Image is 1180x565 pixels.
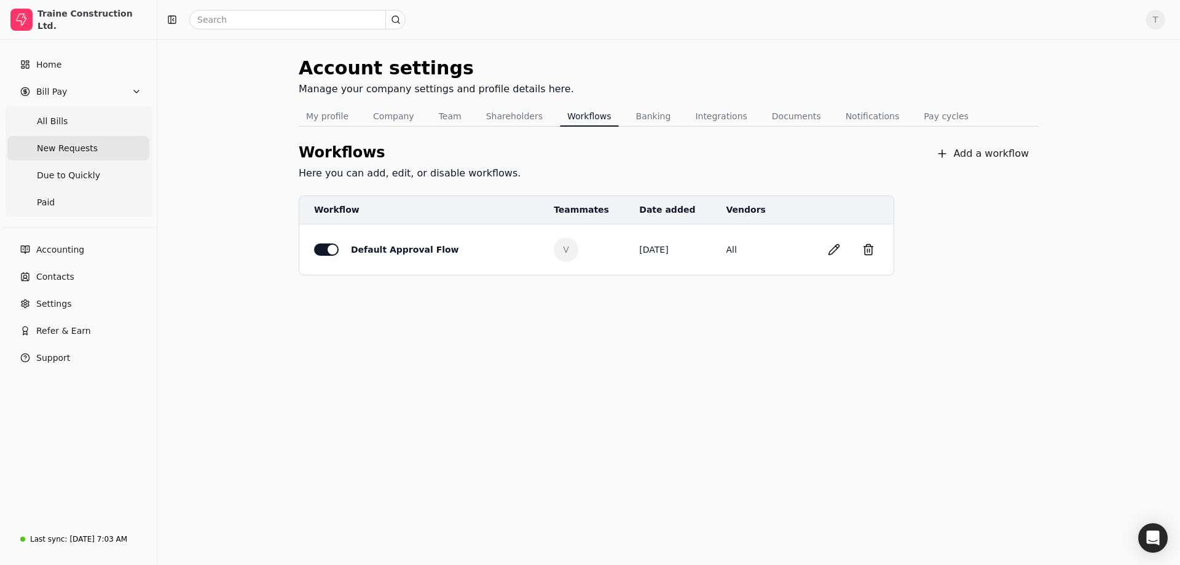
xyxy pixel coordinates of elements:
div: Default Approval Flow [351,243,459,256]
span: Due to Quickly [37,169,100,182]
a: All Bills [7,109,149,133]
button: Team [431,106,469,126]
a: Home [5,52,152,77]
div: Workflows [299,141,521,164]
a: Settings [5,291,152,316]
th: Date added [639,196,725,224]
div: Account settings [299,54,574,82]
span: All Bills [37,115,68,128]
span: Support [36,352,70,365]
button: V [554,237,578,262]
button: Banking [629,106,678,126]
button: Pay cycles [916,106,976,126]
a: Due to Quickly [7,163,149,188]
button: Bill Pay [5,79,152,104]
button: Workflows [560,106,619,126]
div: [DATE] 7:03 AM [69,534,127,545]
button: Add a workflow [926,141,1039,166]
button: Integrations [688,106,754,126]
button: Support [5,346,152,370]
button: Refer & Earn [5,318,152,343]
span: Bill Pay [36,85,67,98]
a: Contacts [5,264,152,289]
span: Paid [37,196,55,209]
div: Traine Construction Ltd. [37,7,146,32]
span: Settings [36,298,71,310]
a: Accounting [5,237,152,262]
button: Documents [765,106,828,126]
button: Company [366,106,422,126]
span: Contacts [36,271,74,283]
div: Last sync: [30,534,67,545]
input: Search [189,10,406,30]
span: Accounting [36,243,84,256]
a: New Requests [7,136,149,160]
button: T [1146,10,1165,30]
div: Open Intercom Messenger [1138,523,1168,553]
nav: Tabs [299,106,1039,127]
td: [DATE] [639,224,725,275]
button: All [726,243,736,256]
span: Home [36,58,61,71]
div: Manage your company settings and profile details here. [299,82,574,97]
button: Notifications [838,106,907,126]
div: Here you can add, edit, or disable workflows. [299,166,521,181]
th: Workflow [299,196,553,224]
th: Vendors [725,196,787,224]
button: My profile [299,106,356,126]
button: Shareholders [479,106,550,126]
a: Paid [7,190,149,215]
th: Teammates [553,196,639,224]
a: Last sync:[DATE] 7:03 AM [5,528,152,550]
span: New Requests [37,142,98,155]
span: Refer & Earn [36,325,91,338]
